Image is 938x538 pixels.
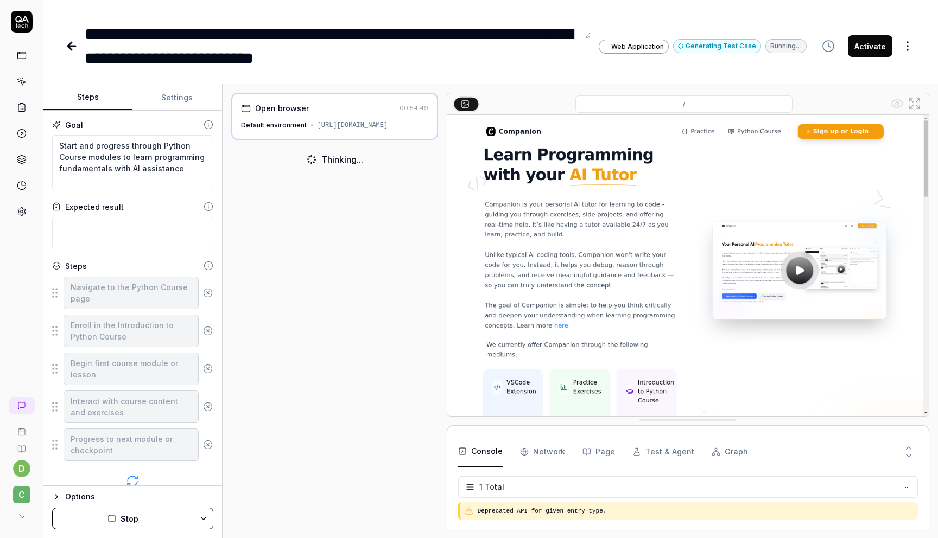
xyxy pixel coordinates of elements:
button: Console [458,437,503,467]
button: Options [52,490,213,503]
button: View version history [815,35,841,57]
div: [URL][DOMAIN_NAME] [318,120,388,130]
button: Open in full screen [906,95,923,112]
div: Thinking... [321,153,363,166]
button: d [13,460,30,477]
div: Options [65,490,213,503]
div: Suggestions [52,314,213,348]
div: Expected result [65,201,124,213]
button: C [4,477,39,505]
div: Steps [65,260,87,272]
time: 00:54:49 [400,104,428,112]
div: Suggestions [52,276,213,310]
div: Open browser [255,103,309,114]
div: Suggestions [52,352,213,386]
pre: Deprecated API for given entry type. [478,507,914,516]
button: Stop [52,508,194,529]
button: Graph [712,437,748,467]
button: Steps [43,85,132,111]
button: Activate [848,35,892,57]
button: Test & Agent [632,437,694,467]
button: Network [520,437,565,467]
div: Running… [765,39,807,53]
a: Web Application [599,39,669,54]
a: Book a call with us [4,419,39,436]
button: Generating Test Case [673,39,761,53]
button: Page [582,437,615,467]
img: Screenshot [447,115,929,416]
div: Default environment [241,120,307,130]
a: New conversation [9,397,35,414]
span: C [13,486,30,503]
a: Documentation [4,436,39,453]
button: Remove step [199,282,217,304]
button: Remove step [199,434,217,456]
div: Goal [65,119,83,131]
button: Remove step [199,358,217,380]
button: Settings [132,85,221,111]
div: Suggestions [52,390,213,424]
div: Suggestions [52,428,213,462]
button: Show all interative elements [889,95,906,112]
button: Remove step [199,396,217,418]
button: Remove step [199,320,217,342]
span: Web Application [611,42,664,52]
